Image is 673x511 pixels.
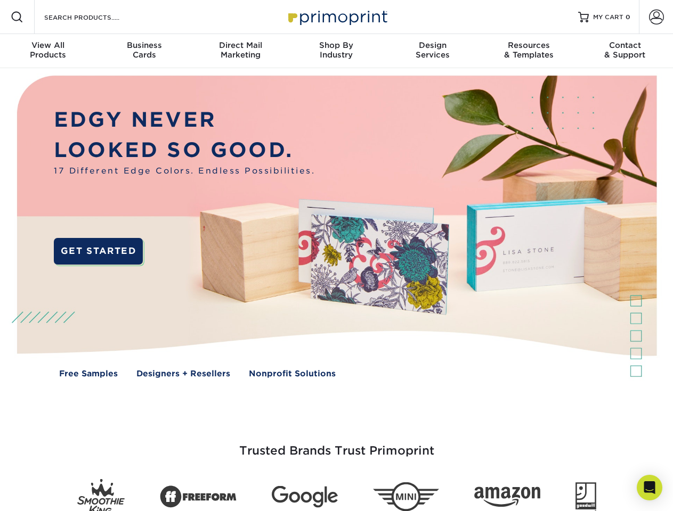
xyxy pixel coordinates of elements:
a: Designers + Resellers [136,368,230,380]
a: GET STARTED [54,238,143,265]
span: Business [96,40,192,50]
a: Nonprofit Solutions [249,368,336,380]
div: Marketing [192,40,288,60]
div: Industry [288,40,384,60]
a: DesignServices [385,34,481,68]
span: Shop By [288,40,384,50]
span: Design [385,40,481,50]
h3: Trusted Brands Trust Primoprint [25,418,648,471]
a: Shop ByIndustry [288,34,384,68]
a: Free Samples [59,368,118,380]
a: Resources& Templates [481,34,577,68]
span: 17 Different Edge Colors. Endless Possibilities. [54,165,315,177]
span: Resources [481,40,577,50]
p: LOOKED SO GOOD. [54,135,315,166]
div: Open Intercom Messenger [637,475,662,500]
img: Primoprint [283,5,390,28]
div: & Templates [481,40,577,60]
span: MY CART [593,13,623,22]
img: Goodwill [575,482,596,511]
div: Services [385,40,481,60]
input: SEARCH PRODUCTS..... [43,11,147,23]
span: Direct Mail [192,40,288,50]
p: EDGY NEVER [54,105,315,135]
span: 0 [626,13,630,21]
div: Cards [96,40,192,60]
span: Contact [577,40,673,50]
img: Amazon [474,487,540,507]
iframe: Google Customer Reviews [3,479,91,507]
a: Contact& Support [577,34,673,68]
a: BusinessCards [96,34,192,68]
a: Direct MailMarketing [192,34,288,68]
div: & Support [577,40,673,60]
img: Google [272,486,338,508]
